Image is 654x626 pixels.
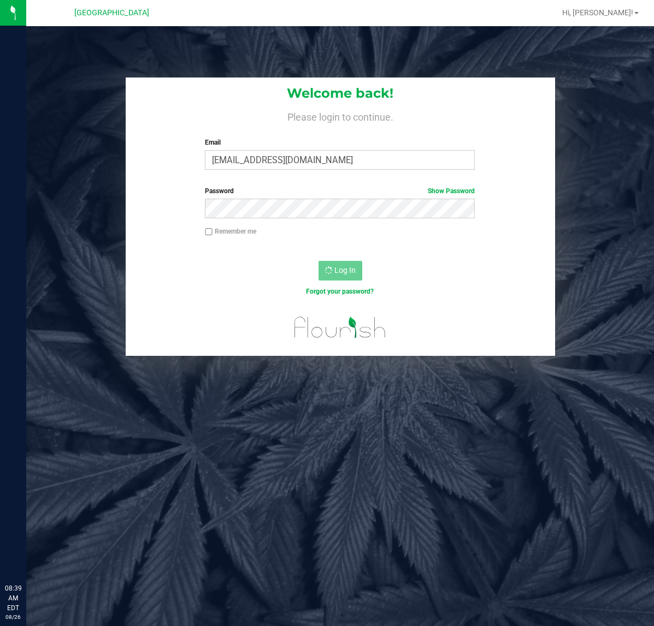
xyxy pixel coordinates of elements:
[126,109,555,122] h4: Please login to continue.
[306,288,374,295] a: Forgot your password?
[205,228,213,236] input: Remember me
[205,138,475,147] label: Email
[319,261,362,281] button: Log In
[334,266,356,275] span: Log In
[205,187,234,195] span: Password
[286,308,394,347] img: flourish_logo.svg
[5,583,21,613] p: 08:39 AM EDT
[205,226,256,236] label: Remember me
[74,8,149,17] span: [GEOGRAPHIC_DATA]
[428,187,475,195] a: Show Password
[5,613,21,621] p: 08/26
[562,8,633,17] span: Hi, [PERSON_NAME]!
[126,86,555,100] h1: Welcome back!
